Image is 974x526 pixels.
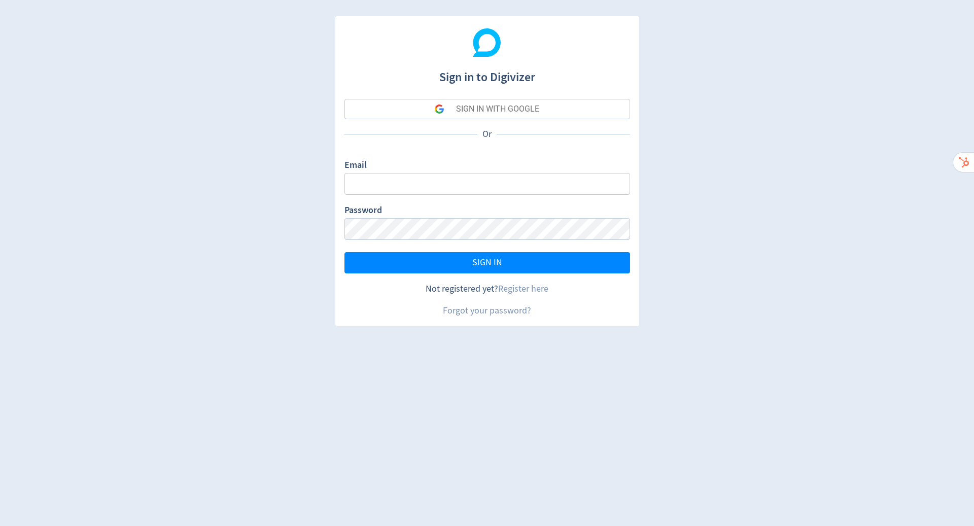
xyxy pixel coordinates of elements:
button: SIGN IN [344,252,630,273]
p: Or [477,128,497,141]
span: SIGN IN [472,258,502,267]
a: Register here [498,283,548,295]
div: SIGN IN WITH GOOGLE [456,99,539,119]
label: Password [344,204,382,218]
button: SIGN IN WITH GOOGLE [344,99,630,119]
a: Forgot your password? [443,305,531,317]
label: Email [344,159,367,173]
img: Digivizer Logo [473,28,501,57]
div: Not registered yet? [344,283,630,295]
h1: Sign in to Digivizer [344,60,630,86]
